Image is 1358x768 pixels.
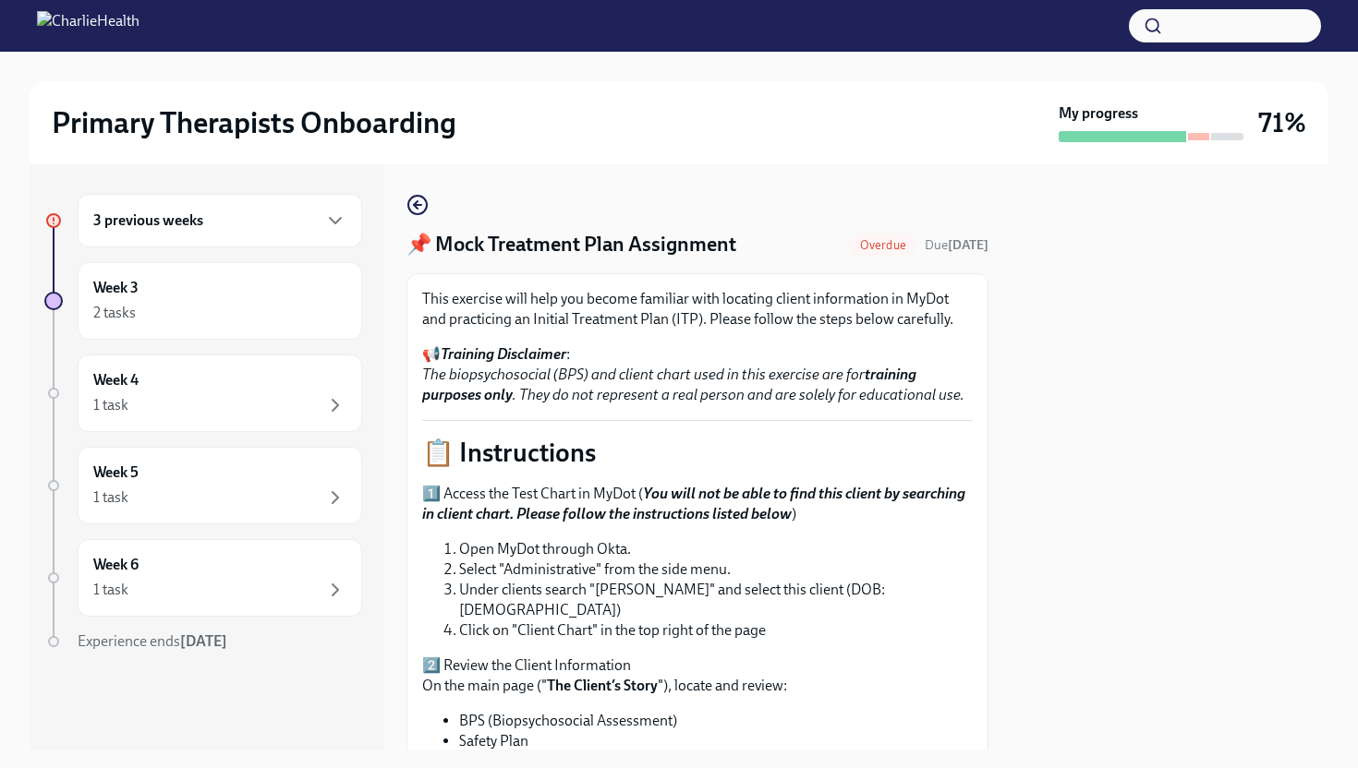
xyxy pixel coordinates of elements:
[849,238,917,252] span: Overdue
[925,236,988,254] span: August 22nd, 2025 09:00
[948,237,988,253] strong: [DATE]
[459,580,973,620] li: Under clients search "[PERSON_NAME]" and select this client (DOB: [DEMOGRAPHIC_DATA])
[422,485,965,522] strong: You will not be able to find this client by searching in client chart. Please follow the instruct...
[422,484,973,524] p: 1️⃣ Access the Test Chart in MyDot ( )
[93,303,136,323] div: 2 tasks
[44,539,362,617] a: Week 61 task
[93,210,203,231] h6: 3 previous weeks
[44,354,362,432] a: Week 41 task
[93,278,139,298] h6: Week 3
[93,487,128,508] div: 1 task
[422,344,973,405] p: 📢 :
[422,436,973,469] p: 📋 Instructions
[422,366,964,403] em: The biopsychosocial (BPS) and client chart used in this exercise are for . They do not represent ...
[180,632,227,650] strong: [DATE]
[93,395,128,415] div: 1 task
[78,632,227,650] span: Experience ends
[459,711,973,731] li: BPS (Biopsychosocial Assessment)
[93,555,139,575] h6: Week 6
[93,462,139,483] h6: Week 5
[459,559,973,580] li: Select "Administrative" from the side menu.
[44,447,362,524] a: Week 51 task
[925,237,988,253] span: Due
[37,11,139,41] img: CharlieHealth
[441,345,566,363] strong: Training Disclaimer
[78,194,362,247] div: 3 previous weeks
[93,580,128,600] div: 1 task
[459,620,973,641] li: Click on "Client Chart" in the top right of the page
[547,677,658,694] strong: The Client’s Story
[1059,103,1138,124] strong: My progress
[459,539,973,559] li: Open MyDot through Okta.
[422,289,973,330] p: This exercise will help you become familiar with locating client information in MyDot and practic...
[459,731,973,751] li: Safety Plan
[44,262,362,340] a: Week 32 tasks
[52,104,456,141] h2: Primary Therapists Onboarding
[422,655,973,696] p: 2️⃣ Review the Client Information On the main page (" "), locate and review:
[406,231,736,258] h4: 📌 Mock Treatment Plan Assignment
[1258,106,1306,139] h3: 71%
[93,370,139,390] h6: Week 4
